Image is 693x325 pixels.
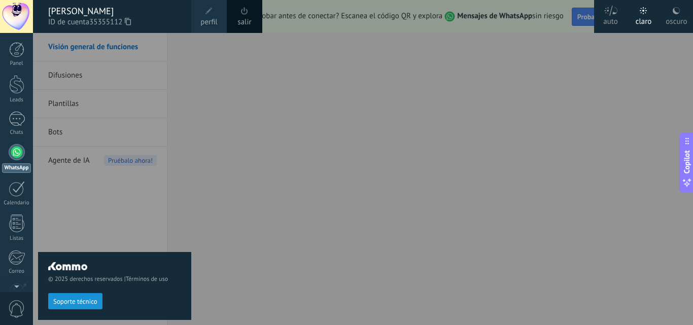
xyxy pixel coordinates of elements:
[126,275,168,283] a: Términos de uso
[48,293,102,309] button: Soporte técnico
[89,17,131,28] span: 35355112
[200,17,217,28] span: perfil
[603,7,618,33] div: auto
[53,298,97,305] span: Soporte técnico
[636,7,652,33] div: claro
[2,163,31,173] div: WhatsApp
[48,275,181,283] span: © 2025 derechos reservados |
[2,200,31,206] div: Calendario
[48,6,181,17] div: [PERSON_NAME]
[2,235,31,242] div: Listas
[682,150,692,173] span: Copilot
[2,129,31,136] div: Chats
[48,17,181,28] span: ID de cuenta
[2,60,31,67] div: Panel
[2,268,31,275] div: Correo
[237,17,251,28] a: salir
[48,297,102,305] a: Soporte técnico
[2,97,31,103] div: Leads
[666,7,687,33] div: oscuro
